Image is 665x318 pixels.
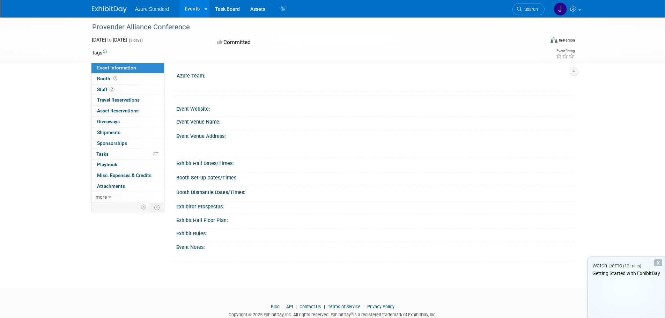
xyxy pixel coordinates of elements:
span: more [96,194,107,200]
span: Misc. Expenses & Credits [97,172,152,178]
td: Personalize Event Tab Strip [138,203,150,212]
span: Attachments [97,183,125,189]
span: Playbook [97,162,117,167]
a: Sponsorships [91,138,164,149]
a: Misc. Expenses & Credits [91,170,164,181]
div: Event Rating [556,49,575,53]
div: Exhibit Rules: [176,228,574,237]
img: Jeff Clason [554,2,567,16]
span: Booth [97,76,119,81]
a: Contact Us [300,304,321,309]
div: Event Website: [176,104,574,112]
span: Asset Reservations [97,108,139,113]
div: Exhibit Hall Dates/Times: [176,158,574,167]
span: Shipments [97,130,120,135]
a: Giveaways [91,117,164,127]
span: Azure Standard [135,6,169,12]
a: API [286,304,293,309]
div: Dismiss [654,259,662,266]
a: Event Information [91,63,164,73]
a: Privacy Policy [367,304,394,309]
span: to [106,37,113,43]
div: Event Format [503,36,575,47]
span: Travel Reservations [97,97,140,103]
a: Staff2 [91,84,164,95]
div: Exhibitor Prospectus: [176,201,574,210]
a: Asset Reservations [91,106,164,116]
div: Event Venue Name: [176,117,574,125]
img: Format-Inperson.png [551,37,557,43]
span: [DATE] [DATE] [92,37,127,43]
div: Getting Started with ExhibitDay [588,270,665,277]
span: Giveaways [97,119,120,124]
a: Playbook [91,160,164,170]
span: Sponsorships [97,140,127,146]
span: (13 mins) [623,264,641,268]
span: | [362,304,366,309]
div: Exhibit Hall Floor Plan: [176,215,574,224]
div: Booth Dismantle Dates/Times: [176,187,574,196]
div: Committed [215,36,369,49]
img: ExhibitDay [92,6,127,13]
td: Tags [92,49,107,56]
a: more [91,192,164,202]
span: (3 days) [128,38,143,43]
a: Booth [91,74,164,84]
a: Shipments [91,127,164,138]
a: Terms of Service [328,304,361,309]
span: Tasks [96,151,109,157]
div: Booth Set-up Dates/Times: [176,172,574,181]
div: Provender Alliance Conference [90,21,534,34]
div: In-Person [559,38,575,43]
span: Search [522,7,538,12]
span: Booth not reserved yet [112,76,119,81]
div: Event Venue Address: [176,131,574,140]
span: Staff [97,87,114,92]
span: | [294,304,298,309]
div: Watch Demo [588,262,665,269]
a: Search [512,3,545,15]
a: Attachments [91,181,164,192]
a: Travel Reservations [91,95,164,105]
span: Event Information [97,65,136,71]
span: 2 [109,87,114,92]
div: Event Notes: [176,242,574,251]
span: | [322,304,327,309]
sup: ® [351,312,353,316]
a: Blog [271,304,280,309]
a: Tasks [91,149,164,160]
span: | [281,304,285,309]
td: Toggle Event Tabs [150,203,164,212]
div: Azure Team: [177,71,570,79]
